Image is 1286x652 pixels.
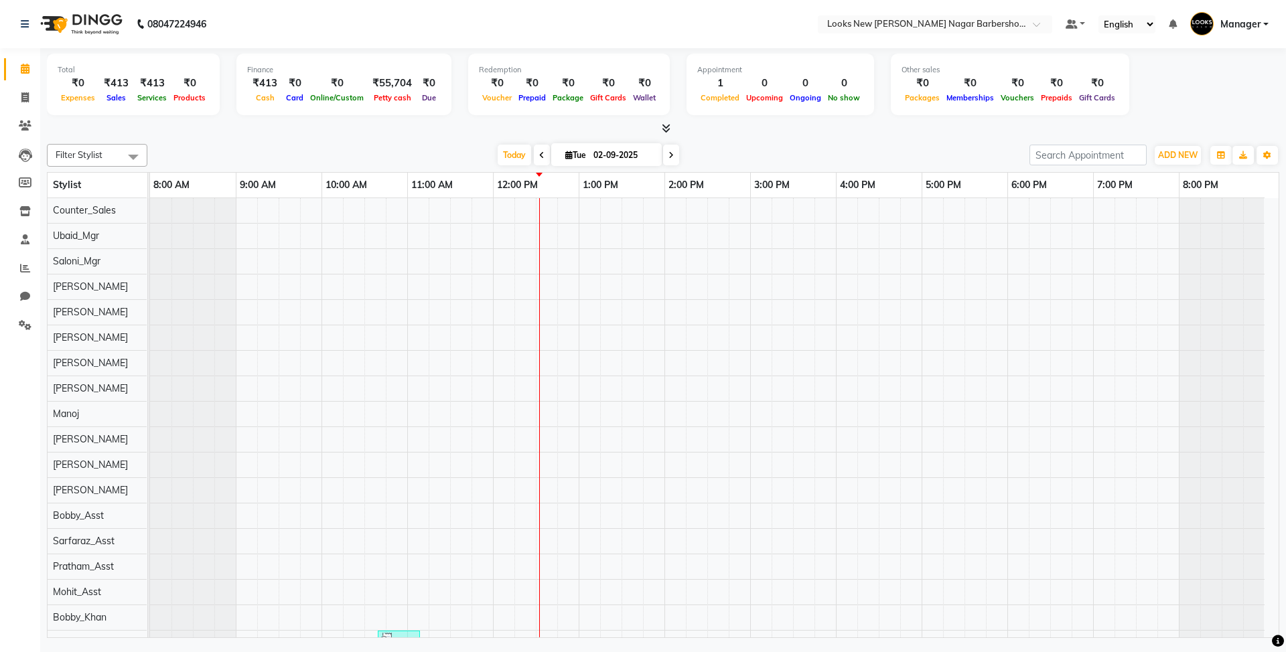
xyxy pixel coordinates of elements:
a: 6:00 PM [1008,175,1050,195]
a: 3:00 PM [751,175,793,195]
div: ₹0 [997,76,1038,91]
span: [PERSON_NAME] [53,433,128,445]
span: Cash [253,93,278,102]
span: Online/Custom [307,93,367,102]
a: 10:00 AM [322,175,370,195]
span: Package [549,93,587,102]
div: ₹0 [417,76,441,91]
span: Due [419,93,439,102]
span: Services [134,93,170,102]
div: 0 [743,76,786,91]
span: Manoj [53,408,79,420]
div: 0 [786,76,825,91]
div: ₹0 [943,76,997,91]
span: [PERSON_NAME] [53,459,128,471]
span: Vouchers [997,93,1038,102]
b: 08047224946 [147,5,206,43]
span: [PERSON_NAME] [53,331,128,343]
span: Card [283,93,307,102]
div: ₹413 [134,76,170,91]
a: 9:00 AM [236,175,279,195]
div: ₹0 [170,76,209,91]
span: Upcoming [743,93,786,102]
span: Gift Cards [587,93,630,102]
span: [PERSON_NAME] [53,382,128,394]
span: Ongoing [786,93,825,102]
div: ₹413 [247,76,283,91]
span: [PERSON_NAME] [53,306,128,318]
span: Bobby_Khan [53,611,106,623]
span: Majid [53,637,76,649]
div: ₹0 [630,76,659,91]
div: ₹0 [1038,76,1076,91]
a: 12:00 PM [494,175,541,195]
img: logo [34,5,126,43]
span: [PERSON_NAME] [53,280,128,293]
div: 0 [825,76,863,91]
div: ₹0 [515,76,549,91]
div: ₹55,704 [367,76,417,91]
div: ₹413 [98,76,134,91]
span: Filter Stylist [56,149,102,160]
div: ₹0 [1076,76,1119,91]
span: Memberships [943,93,997,102]
div: ₹0 [479,76,515,91]
div: Other sales [902,64,1119,76]
div: Total [58,64,209,76]
a: 8:00 PM [1180,175,1222,195]
span: Packages [902,93,943,102]
span: Sales [103,93,129,102]
img: Manager [1190,12,1214,35]
div: ₹0 [587,76,630,91]
div: ₹0 [283,76,307,91]
a: 4:00 PM [837,175,879,195]
span: Gift Cards [1076,93,1119,102]
input: 2025-09-02 [589,145,656,165]
span: Saloni_Mgr [53,255,100,267]
a: 1:00 PM [579,175,622,195]
span: Prepaid [515,93,549,102]
div: ₹0 [549,76,587,91]
a: 8:00 AM [150,175,193,195]
span: Sarfaraz_Asst [53,535,115,547]
input: Search Appointment [1029,145,1147,165]
span: Expenses [58,93,98,102]
span: Petty cash [370,93,415,102]
div: Redemption [479,64,659,76]
span: Completed [697,93,743,102]
span: Ubaid_Mgr [53,230,99,242]
span: ADD NEW [1158,150,1198,160]
span: Today [498,145,531,165]
span: [PERSON_NAME] [53,357,128,369]
a: 11:00 AM [408,175,456,195]
span: Mohit_Asst [53,586,101,598]
span: No show [825,93,863,102]
span: Prepaids [1038,93,1076,102]
button: ADD NEW [1155,146,1201,165]
a: 5:00 PM [922,175,964,195]
span: [PERSON_NAME] [53,484,128,496]
a: 2:00 PM [665,175,707,195]
div: 1 [697,76,743,91]
a: 7:00 PM [1094,175,1136,195]
div: ₹0 [902,76,943,91]
span: Manager [1220,17,1261,31]
div: ₹0 [307,76,367,91]
span: Voucher [479,93,515,102]
div: ₹0 [58,76,98,91]
span: Products [170,93,209,102]
div: Appointment [697,64,863,76]
div: Finance [247,64,441,76]
span: Tue [562,150,589,160]
span: Stylist [53,179,81,191]
span: Counter_Sales [53,204,116,216]
span: Wallet [630,93,659,102]
span: Bobby_Asst [53,509,104,521]
span: Pratham_Asst [53,560,114,572]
